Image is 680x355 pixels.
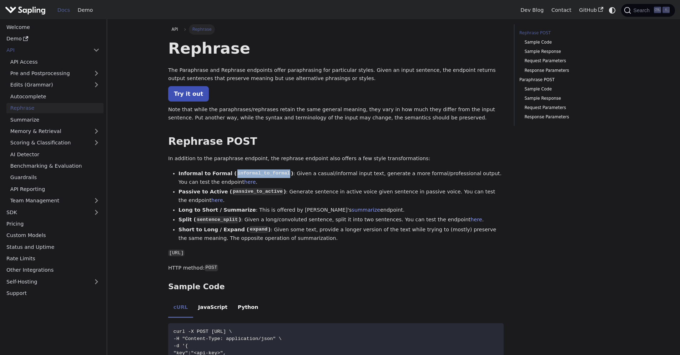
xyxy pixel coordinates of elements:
[196,216,239,223] code: sentence_split
[178,169,504,187] li: : Given a casual/informal input text, generate a more formal/professional output. You can test th...
[607,5,618,15] button: Switch between dark and light mode (currently system mode)
[5,5,48,15] a: Sapling.ai
[6,56,104,67] a: API Access
[178,188,504,205] li: : Generate sentence in active voice given sentence in passive voice. You can test the endpoint .
[178,171,293,176] strong: Informal to Formal ( )
[519,30,616,36] a: Rephrase POST
[631,8,654,13] span: Search
[168,66,504,83] p: The Paraphrase and Rephrase endpoints offer paraphrasing for particular styles. Given an input se...
[524,114,614,120] a: Response Parameters
[548,5,575,16] a: Contact
[193,298,233,318] li: JavaScript
[89,207,104,217] button: Expand sidebar category 'SDK'
[178,216,504,224] li: : Given a long/convoluted sentence, split it into two sentences. You can test the endpoint .
[172,27,178,32] span: API
[189,24,215,34] span: Rephrase
[2,22,104,32] a: Welcome
[519,77,616,83] a: Paraphrase POST
[524,67,614,74] a: Response Parameters
[2,219,104,229] a: Pricing
[5,5,46,15] img: Sapling.ai
[2,265,104,275] a: Other Integrations
[178,226,504,243] li: : Given some text, provide a longer version of the text while trying to (mostly) preserve the sam...
[2,230,104,241] a: Custom Models
[168,135,504,148] h2: Rephrase POST
[6,126,104,137] a: Memory & Retrieval
[6,149,104,159] a: AI Detector
[2,276,104,287] a: Self-Hosting
[233,298,263,318] li: Python
[6,91,104,102] a: Autocomplete
[205,264,218,271] code: POST
[6,80,104,90] a: Edits (Grammar)
[2,253,104,264] a: Rate Limits
[237,170,291,177] code: informal_to_formal
[524,86,614,93] a: Sample Code
[168,24,181,34] a: API
[6,68,104,79] a: Pre and Postprocessing
[6,114,104,125] a: Summarize
[621,4,675,17] button: Search (Ctrl+K)
[524,48,614,55] a: Sample Response
[178,189,286,194] strong: Passive to Active ( )
[6,196,104,206] a: Team Management
[524,39,614,46] a: Sample Code
[168,105,504,123] p: Note that while the paraphrases/rephrases retain the same general meaning, they vary in how much ...
[2,34,104,44] a: Demo
[2,288,104,299] a: Support
[173,336,282,341] span: -H "Content-Type: application/json" \
[178,227,271,232] strong: Short to Long / Expand ( )
[524,104,614,111] a: Request Parameters
[173,343,188,349] span: -d '{
[249,226,268,233] code: expand
[2,242,104,252] a: Status and Uptime
[6,172,104,183] a: Guardrails
[178,207,256,213] strong: Long to Short / Summarize
[168,264,504,272] p: HTTP method:
[211,197,223,203] a: here
[517,5,547,16] a: Dev Blog
[6,103,104,113] a: Rephrase
[470,217,482,222] a: here
[244,179,256,185] a: here
[168,39,504,58] h1: Rephrase
[74,5,97,16] a: Demo
[2,45,89,55] a: API
[575,5,607,16] a: GitHub
[2,207,89,217] a: SDK
[178,217,241,222] strong: Split ( )
[352,207,380,213] a: summarize
[663,7,670,13] kbd: K
[173,329,232,334] span: curl -X POST [URL] \
[168,250,185,257] code: [URL]
[168,298,193,318] li: cURL
[524,58,614,64] a: Request Parameters
[6,184,104,194] a: API Reporting
[178,206,504,215] li: : This is offered by [PERSON_NAME]'s endpoint.
[168,154,504,163] p: In addition to the paraphrase endpoint, the rephrase endpoint also offers a few style transformat...
[89,45,104,55] button: Collapse sidebar category 'API'
[6,138,104,148] a: Scoring & Classification
[168,282,504,292] h3: Sample Code
[54,5,74,16] a: Docs
[524,95,614,102] a: Sample Response
[6,161,104,171] a: Benchmarking & Evaluation
[232,188,283,195] code: passive_to_active
[168,24,504,34] nav: Breadcrumbs
[168,86,209,102] a: Try it out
